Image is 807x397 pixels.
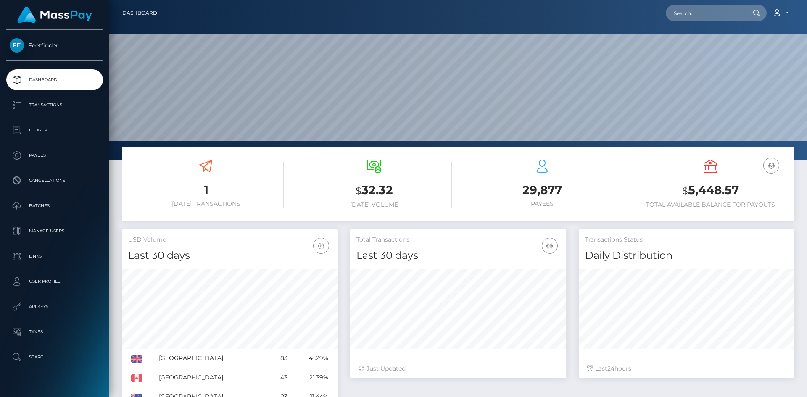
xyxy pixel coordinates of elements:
small: $ [356,185,361,197]
a: User Profile [6,271,103,292]
td: 43 [269,368,290,387]
span: Feetfinder [6,42,103,49]
a: Ledger [6,120,103,141]
h6: Total Available Balance for Payouts [633,201,788,208]
h6: Payees [464,200,620,208]
p: Transactions [10,99,100,111]
h6: [DATE] Volume [296,201,452,208]
h3: 32.32 [296,182,452,199]
h4: Last 30 days [128,248,331,263]
a: Payees [6,145,103,166]
a: Search [6,347,103,368]
a: Batches [6,195,103,216]
img: CA.png [131,374,142,382]
small: $ [682,185,688,197]
p: Dashboard [10,74,100,86]
p: Search [10,351,100,363]
p: API Keys [10,300,100,313]
p: Cancellations [10,174,100,187]
h3: 5,448.57 [633,182,788,199]
a: Manage Users [6,221,103,242]
p: Payees [10,149,100,162]
h5: Total Transactions [356,236,559,244]
p: Ledger [10,124,100,137]
p: Links [10,250,100,263]
td: [GEOGRAPHIC_DATA] [156,349,269,368]
a: Transactions [6,95,103,116]
p: User Profile [10,275,100,288]
a: Taxes [6,321,103,342]
p: Manage Users [10,225,100,237]
p: Taxes [10,326,100,338]
td: 21.39% [290,368,331,387]
h3: 1 [128,182,284,198]
input: Search... [666,5,745,21]
a: Dashboard [6,69,103,90]
a: Links [6,246,103,267]
img: GB.png [131,355,142,363]
td: 41.29% [290,349,331,368]
img: MassPay Logo [17,7,92,23]
h6: [DATE] Transactions [128,200,284,208]
td: [GEOGRAPHIC_DATA] [156,368,269,387]
h4: Last 30 days [356,248,559,263]
td: 83 [269,349,290,368]
span: 24 [607,365,614,372]
div: Last hours [587,364,786,373]
h5: Transactions Status [585,236,788,244]
h4: Daily Distribution [585,248,788,263]
a: Dashboard [122,4,157,22]
img: Feetfinder [10,38,24,53]
h3: 29,877 [464,182,620,198]
p: Batches [10,200,100,212]
a: Cancellations [6,170,103,191]
div: Just Updated [359,364,557,373]
a: API Keys [6,296,103,317]
h5: USD Volume [128,236,331,244]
